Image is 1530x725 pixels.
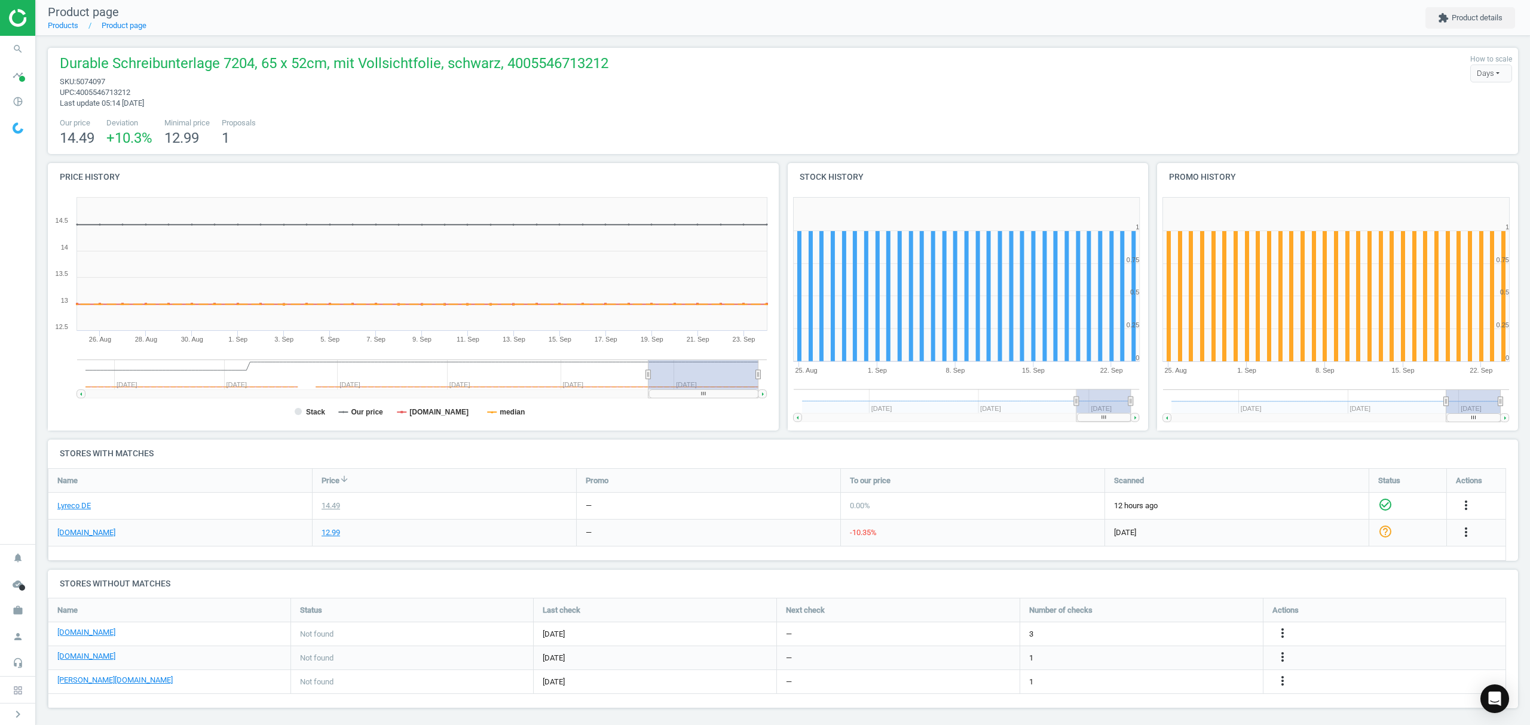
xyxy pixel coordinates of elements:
span: 3 [1029,629,1033,640]
span: — [786,677,792,687]
tspan: [DOMAIN_NAME] [409,408,469,416]
button: extensionProduct details [1425,7,1515,29]
i: work [7,599,29,622]
span: Next check [786,605,825,616]
span: +10.3 % [106,130,152,146]
h4: Promo history [1157,163,1518,191]
h4: Stores with matches [48,440,1518,468]
tspan: 1. Sep [868,367,887,374]
text: 1 [1505,223,1509,231]
text: 14 [61,244,68,251]
span: upc : [60,88,76,97]
i: more_vert [1275,674,1290,689]
span: 14.49 [60,130,94,146]
span: Last check [543,605,580,616]
span: Scanned [1114,475,1144,486]
i: notifications [7,546,29,569]
i: timeline [7,64,29,87]
tspan: 21. Sep [687,336,709,343]
span: Status [1378,475,1400,486]
span: — [786,629,792,640]
button: more_vert [1275,626,1290,642]
tspan: 8. Sep [1315,367,1335,374]
h4: Stores without matches [48,570,1518,598]
tspan: 1. Sep [1237,367,1256,374]
tspan: Our price [351,408,383,416]
tspan: 3. Sep [274,336,293,343]
i: more_vert [1459,498,1473,512]
button: chevron_right [3,706,33,722]
span: [DATE] [543,629,767,640]
div: Days [1470,64,1512,82]
span: [DATE] [543,653,767,663]
div: Open Intercom Messenger [1480,684,1509,713]
span: 1 [222,130,229,146]
tspan: 22. Sep [1100,367,1123,374]
div: 14.49 [322,500,340,511]
i: check_circle_outline [1378,497,1393,511]
span: [DATE] [1114,527,1360,538]
tspan: 8. Sep [945,367,965,374]
i: more_vert [1459,525,1473,539]
text: 12.5 [56,323,68,330]
text: 13 [61,297,68,304]
span: Status [300,605,322,616]
i: cloud_done [7,573,29,595]
tspan: 28. Aug [135,336,157,343]
text: 1 [1136,223,1139,231]
label: How to scale [1470,54,1512,64]
span: Not found [300,629,333,640]
tspan: 19. Sep [641,336,663,343]
span: Deviation [106,118,152,128]
button: more_vert [1275,650,1290,666]
tspan: 13. Sep [503,336,525,343]
a: Products [48,21,78,30]
span: 1 [1029,677,1033,687]
span: Name [57,605,78,616]
span: 1 [1029,653,1033,663]
a: [DOMAIN_NAME] [57,627,115,638]
span: Minimal price [164,118,210,128]
text: 0.75 [1497,256,1509,263]
tspan: 7. Sep [366,336,385,343]
button: more_vert [1459,498,1473,514]
div: — [586,527,592,538]
span: To our price [850,475,891,486]
i: pie_chart_outlined [7,90,29,113]
span: 5074097 [76,77,105,86]
tspan: 15. Sep [1392,367,1415,374]
h4: Price history [48,163,779,191]
span: Actions [1272,605,1299,616]
tspan: Stack [306,408,325,416]
text: 0 [1136,354,1139,361]
span: Price [322,475,339,486]
text: 0.25 [1127,321,1139,328]
tspan: 25. Aug [795,367,817,374]
i: more_vert [1275,626,1290,641]
span: sku : [60,77,76,86]
i: arrow_downward [339,474,349,484]
span: Not found [300,677,333,687]
tspan: 17. Sep [595,336,617,343]
span: 12 hours ago [1114,500,1360,511]
tspan: 15. Sep [549,336,571,343]
span: -10.35 % [850,528,877,537]
i: person [7,625,29,648]
span: Last update 05:14 [DATE] [60,99,144,107]
text: 0.5 [1500,288,1509,296]
span: 0.00 % [850,501,870,510]
span: Proposals [222,118,256,128]
a: Product page [102,21,146,30]
tspan: 15. Sep [1022,367,1045,374]
span: 4005546713212 [76,88,130,97]
text: 0 [1505,354,1509,361]
img: ajHJNr6hYgQAAAAASUVORK5CYII= [9,9,94,27]
span: Actions [1456,475,1482,486]
a: [DOMAIN_NAME] [57,651,115,662]
a: [PERSON_NAME][DOMAIN_NAME] [57,675,173,686]
span: — [786,653,792,663]
tspan: 26. Aug [89,336,111,343]
span: Promo [586,475,608,486]
i: extension [1438,13,1449,23]
h4: Stock history [788,163,1149,191]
